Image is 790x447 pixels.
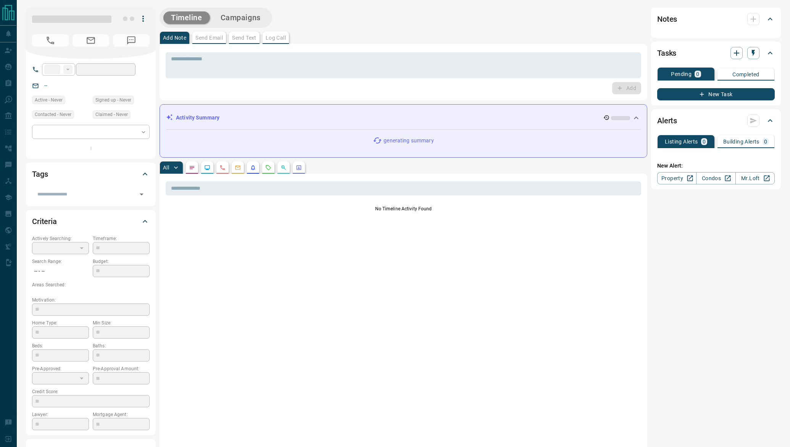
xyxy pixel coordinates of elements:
p: Search Range: [32,258,89,265]
p: Baths: [93,342,150,349]
p: Motivation: [32,297,150,303]
p: Lawyer: [32,411,89,418]
p: Mortgage Agent: [93,411,150,418]
svg: Opportunities [281,165,287,171]
p: Activity Summary [176,114,219,122]
button: Campaigns [213,11,268,24]
p: Areas Searched: [32,281,150,288]
svg: Calls [219,165,226,171]
p: Pre-Approval Amount: [93,365,150,372]
p: Building Alerts [723,139,759,144]
p: Actively Searching: [32,235,89,242]
p: generating summary [384,137,434,145]
p: Completed [732,72,759,77]
svg: Requests [265,165,271,171]
div: Tags [32,165,150,183]
svg: Lead Browsing Activity [204,165,210,171]
h2: Tags [32,168,48,180]
p: All [163,165,169,170]
p: -- - -- [32,265,89,278]
p: Beds: [32,342,89,349]
p: Listing Alerts [665,139,698,144]
div: Criteria [32,212,150,231]
span: Signed up - Never [95,96,131,104]
svg: Agent Actions [296,165,302,171]
h2: Criteria [32,215,57,228]
button: New Task [657,88,775,100]
p: Home Type: [32,320,89,326]
button: Open [136,189,147,200]
div: Activity Summary [166,111,641,125]
span: Active - Never [35,96,63,104]
p: No Timeline Activity Found [166,205,641,212]
p: Pending [671,71,692,77]
h2: Tasks [657,47,676,59]
span: No Number [32,34,69,47]
p: Min Size: [93,320,150,326]
span: No Email [73,34,109,47]
a: -- [44,82,47,89]
a: Property [657,172,696,184]
p: Budget: [93,258,150,265]
svg: Listing Alerts [250,165,256,171]
svg: Notes [189,165,195,171]
div: Notes [657,10,775,28]
h2: Notes [657,13,677,25]
p: 0 [703,139,706,144]
span: Contacted - Never [35,111,71,118]
p: 0 [764,139,767,144]
p: Pre-Approved: [32,365,89,372]
button: Timeline [163,11,210,24]
p: Add Note [163,35,186,40]
span: No Number [113,34,150,47]
span: Claimed - Never [95,111,128,118]
p: 0 [696,71,699,77]
p: New Alert: [657,162,775,170]
h2: Alerts [657,115,677,127]
div: Tasks [657,44,775,62]
a: Mr.Loft [735,172,775,184]
svg: Emails [235,165,241,171]
a: Condos [696,172,735,184]
div: Alerts [657,111,775,130]
p: Timeframe: [93,235,150,242]
p: Credit Score: [32,388,150,395]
